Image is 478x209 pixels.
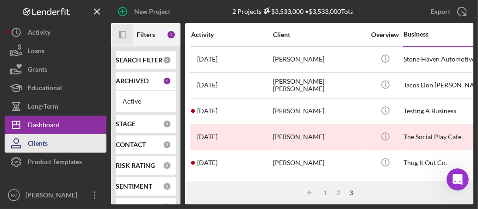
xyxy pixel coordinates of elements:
[137,31,155,38] b: Filters
[368,31,403,38] div: Overview
[28,42,44,62] div: Loans
[273,151,366,175] div: [PERSON_NAME]
[163,77,171,85] div: 1
[421,2,473,21] button: Export
[28,60,47,81] div: Grants
[116,141,146,148] b: CONTACT
[5,60,106,79] button: Grants
[273,125,366,149] div: [PERSON_NAME]
[162,4,179,20] div: Close
[191,31,272,38] div: Activity
[116,90,135,98] span: Name
[345,189,358,197] div: 3
[87,60,106,67] span: Client
[5,153,106,171] button: Product Templates
[163,182,171,191] div: 0
[6,25,179,43] input: Search for help
[116,77,149,85] b: ARCHIVED
[5,116,106,134] button: Dashboard
[116,56,162,64] b: SEARCH FILTER
[404,31,450,38] div: Business
[9,80,112,88] span: Upload & Download Documents
[28,97,58,118] div: Long-Term
[273,99,366,123] div: [PERSON_NAME]
[197,159,217,166] time: 2025-09-24 14:51
[9,100,28,107] span: Name
[106,60,144,67] span: is Invited to
[163,56,171,64] div: 0
[137,90,156,98] span: Client
[167,30,176,39] div: 1
[28,134,48,155] div: Clients
[81,4,106,20] h1: Help
[9,60,87,67] span: Change which Product a
[135,90,137,98] span: ,
[229,7,356,15] div: 62 Projects • $3,533,000 Total
[332,189,345,197] div: 2
[11,193,17,198] text: NV
[273,177,366,201] div: [PERSON_NAME]
[134,2,170,21] div: New Project
[273,31,366,38] div: Client
[5,42,106,60] button: Loans
[197,55,217,63] time: 2025-09-15 03:34
[116,162,155,169] b: RISK RATING
[163,141,171,149] div: 0
[430,2,450,21] div: Export
[116,183,152,190] b: SENTIMENT
[163,120,171,128] div: 0
[163,161,171,170] div: 0
[116,120,136,128] b: STAGE
[319,189,332,197] div: 1
[5,97,106,116] button: Long-Term
[28,116,60,136] div: Dashboard
[197,133,217,141] time: 2025-05-06 18:16
[273,47,366,72] div: [PERSON_NAME]
[5,79,106,97] button: Educational
[123,98,169,105] div: Active
[197,107,217,115] time: 2025-09-29 19:09
[21,138,40,144] span: Home
[262,7,304,15] div: $3,533,000
[28,79,62,99] div: Educational
[447,168,469,191] iframe: Intercom live chat
[9,90,116,98] span: ... be renamed with the Business
[5,186,106,204] button: NV[PERSON_NAME]
[146,138,162,144] span: Help
[28,153,82,173] div: Product Templates
[62,115,123,152] button: Messages
[111,2,180,21] button: New Project
[77,138,109,144] span: Messages
[28,23,50,44] div: Activity
[28,100,79,107] span: , Checklist Item
[23,186,83,207] div: [PERSON_NAME]
[5,134,106,153] button: Clients
[5,23,106,42] button: Activity
[273,73,366,98] div: [PERSON_NAME] [PERSON_NAME]
[124,115,185,152] button: Help
[197,81,217,89] time: 2025-09-26 14:55
[165,30,173,37] div: Clear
